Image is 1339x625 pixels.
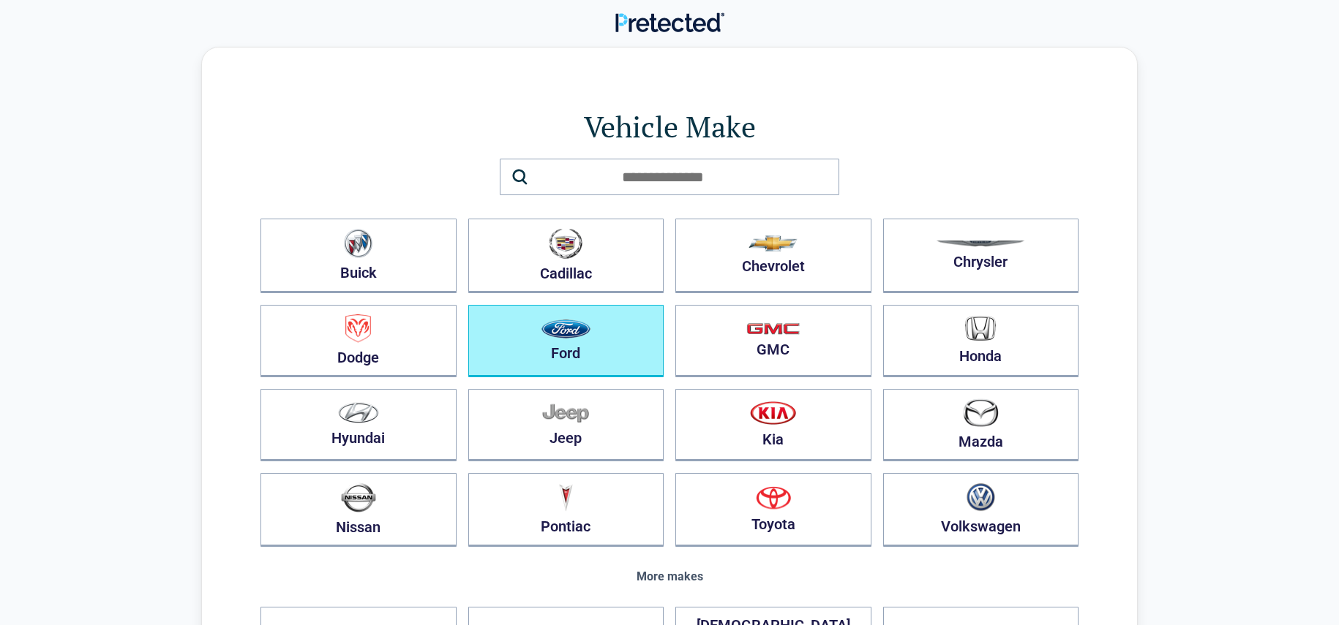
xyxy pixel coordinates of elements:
button: Nissan [260,473,457,547]
button: Buick [260,219,457,293]
button: Mazda [883,389,1079,461]
button: Jeep [468,389,664,461]
button: Cadillac [468,219,664,293]
h1: Vehicle Make [260,106,1079,147]
button: Hyundai [260,389,457,461]
button: Honda [883,305,1079,377]
button: Chrysler [883,219,1079,293]
button: Toyota [675,473,871,547]
button: Ford [468,305,664,377]
button: Kia [675,389,871,461]
button: GMC [675,305,871,377]
div: More makes [260,570,1079,583]
button: Volkswagen [883,473,1079,547]
button: Dodge [260,305,457,377]
button: Pontiac [468,473,664,547]
button: Chevrolet [675,219,871,293]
